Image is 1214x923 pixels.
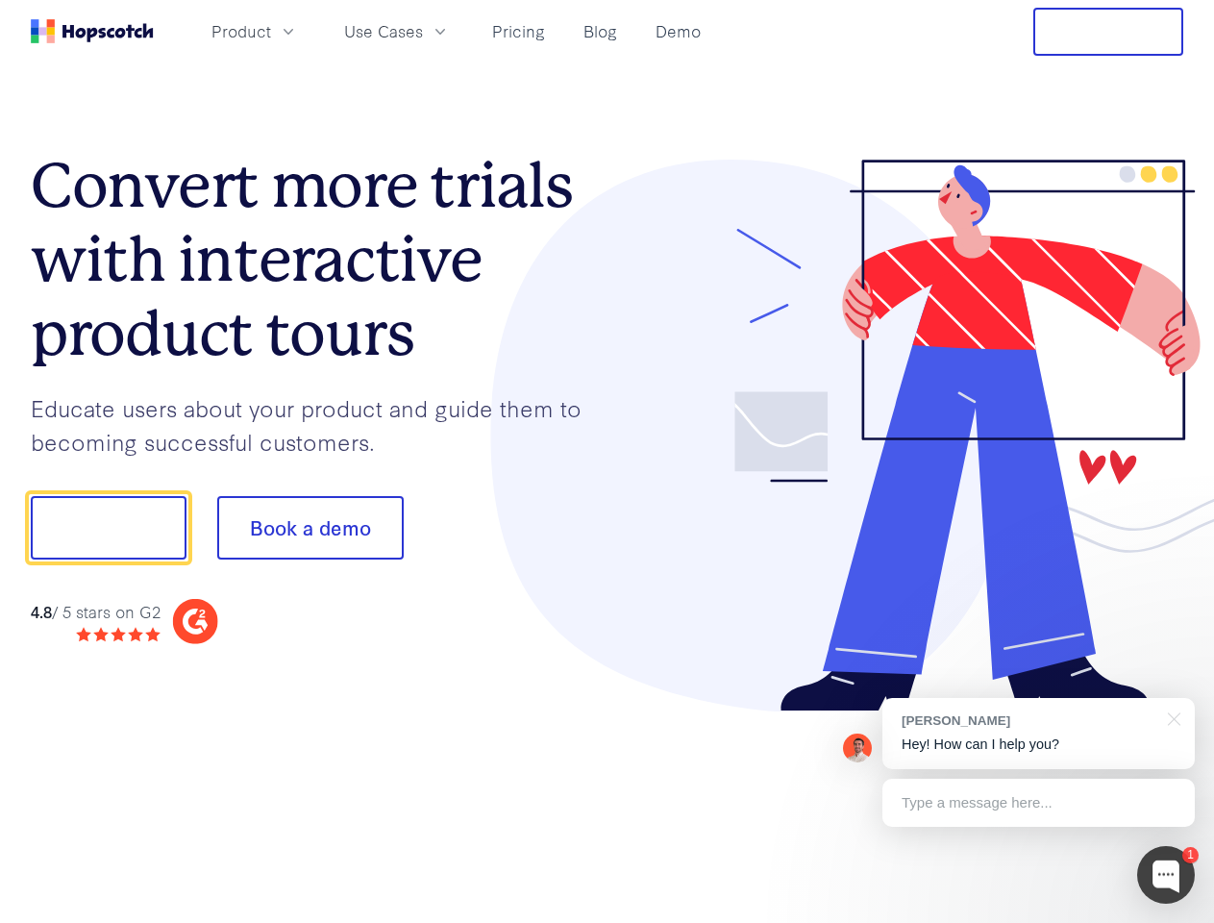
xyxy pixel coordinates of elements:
span: Use Cases [344,19,423,43]
h1: Convert more trials with interactive product tours [31,149,607,370]
div: 1 [1182,847,1199,863]
strong: 4.8 [31,600,52,622]
p: Hey! How can I help you? [902,735,1176,755]
div: [PERSON_NAME] [902,711,1156,730]
button: Show me! [31,496,186,560]
div: / 5 stars on G2 [31,600,161,624]
a: Demo [648,15,708,47]
button: Use Cases [333,15,461,47]
button: Product [200,15,310,47]
a: Blog [576,15,625,47]
a: Pricing [484,15,553,47]
div: Type a message here... [882,779,1195,827]
a: Home [31,19,154,43]
img: Mark Spera [843,734,872,762]
p: Educate users about your product and guide them to becoming successful customers. [31,391,607,458]
span: Product [211,19,271,43]
button: Free Trial [1033,8,1183,56]
button: Book a demo [217,496,404,560]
